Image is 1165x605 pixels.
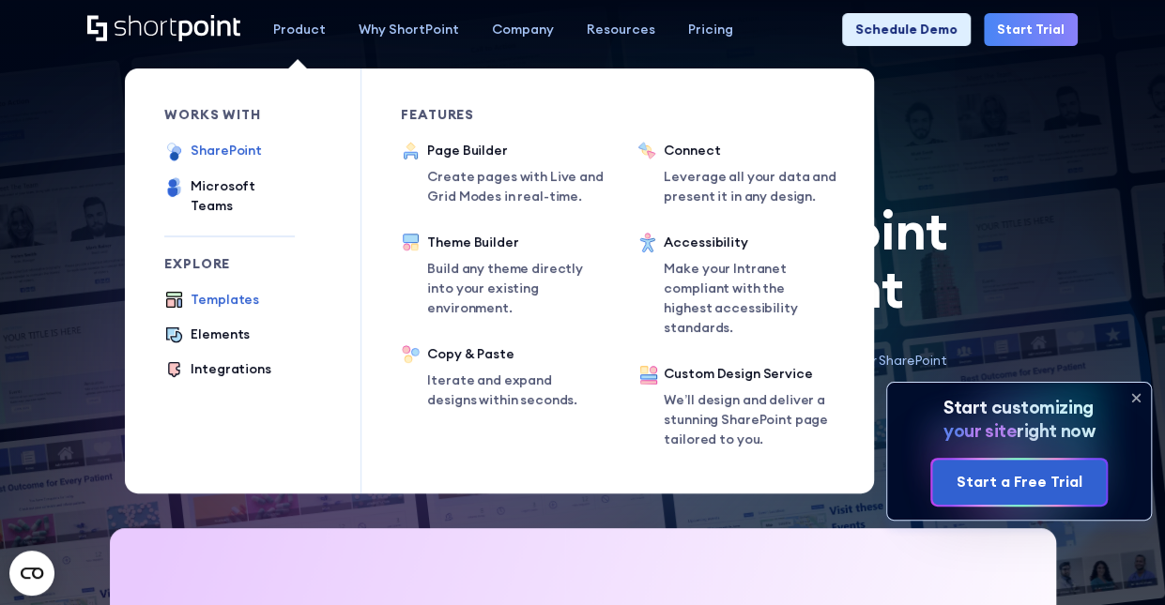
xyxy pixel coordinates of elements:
a: Copy & PasteIterate and expand designs within seconds. [401,344,598,410]
div: Why ShortPoint [359,20,459,39]
div: Accessibility [664,233,835,252]
a: Start Trial [984,13,1078,46]
button: Open CMP widget [9,551,54,596]
a: Microsoft Teams [164,176,295,216]
a: Integrations [164,359,270,381]
div: Copy & Paste [427,344,598,364]
a: Product [256,13,342,46]
p: Iterate and expand designs within seconds. [427,371,598,410]
p: Make your Intranet compliant with the highest accessibility standards. [664,259,835,338]
a: Company [475,13,570,46]
p: We’ll design and deliver a stunning SharePoint page tailored to you. [664,390,835,449]
p: Leverage all your data and present it in any design. [664,167,851,206]
a: Home [87,15,240,43]
a: Custom Design ServiceWe’ll design and deliver a stunning SharePoint page tailored to you. [637,364,835,454]
a: SharePoint [164,141,262,163]
div: Custom Design Service [664,364,835,384]
div: Connect [664,141,851,160]
div: SharePoint [191,141,262,160]
div: Product [273,20,326,39]
a: Templates [164,290,259,311]
div: Explore [164,257,295,270]
a: Pricing [671,13,749,46]
div: Company [492,20,554,39]
a: Resources [570,13,671,46]
div: Integrations [191,359,270,379]
div: Templates [191,290,259,310]
a: ConnectLeverage all your data and present it in any design. [637,141,851,206]
div: works with [164,108,295,121]
a: Elements [164,325,250,346]
div: Theme Builder [427,233,598,252]
div: Resources [587,20,655,39]
a: Start a Free Trial [932,460,1105,506]
div: Elements [191,325,250,344]
div: Features [401,108,598,121]
iframe: Chat Widget [827,387,1165,605]
div: Microsoft Teams [191,176,295,216]
a: Why ShortPoint [342,13,475,46]
p: Create pages with Live and Grid Modes in real-time. [427,167,615,206]
a: AccessibilityMake your Intranet compliant with the highest accessibility standards. [637,233,835,338]
div: Pricing [688,20,733,39]
a: Page BuilderCreate pages with Live and Grid Modes in real-time. [401,141,615,206]
p: Build any theme directly into your existing environment. [427,259,598,318]
div: Page Builder [427,141,615,160]
a: Schedule Demo [842,13,971,46]
a: Theme BuilderBuild any theme directly into your existing environment. [401,233,598,318]
div: Start a Free Trial [956,471,1081,493]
